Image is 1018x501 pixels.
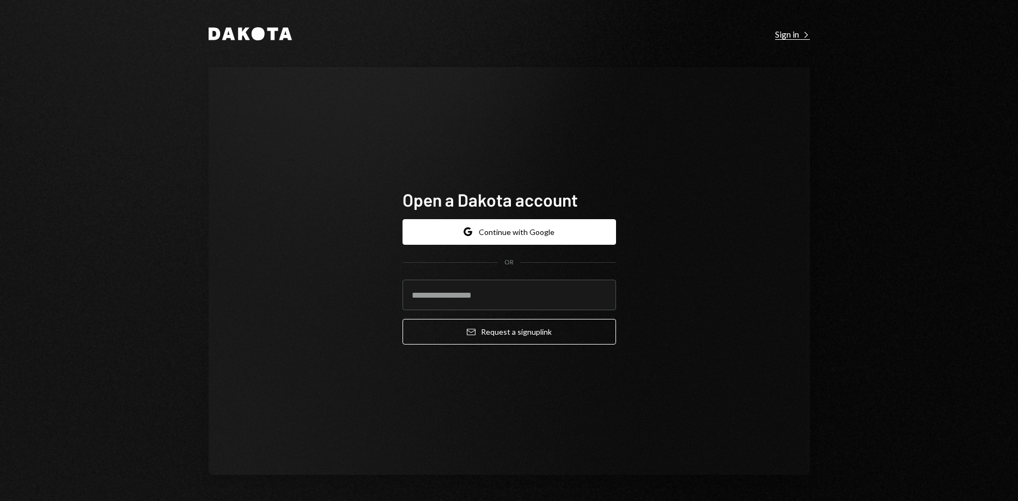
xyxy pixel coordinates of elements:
div: Sign in [775,29,810,40]
h1: Open a Dakota account [403,189,616,210]
button: Continue with Google [403,219,616,245]
button: Request a signuplink [403,319,616,345]
a: Sign in [775,28,810,40]
div: OR [504,258,514,267]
